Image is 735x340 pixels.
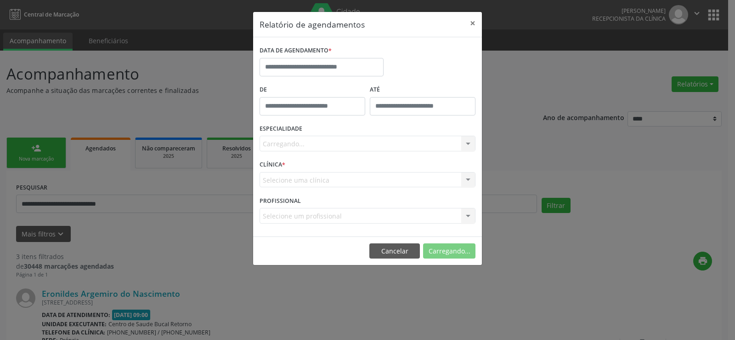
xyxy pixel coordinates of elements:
label: PROFISSIONAL [260,194,301,208]
button: Close [464,12,482,35]
label: De [260,83,365,97]
label: DATA DE AGENDAMENTO [260,44,332,58]
label: CLÍNICA [260,158,285,172]
button: Cancelar [369,243,420,259]
h5: Relatório de agendamentos [260,18,365,30]
button: Carregando... [423,243,475,259]
label: ESPECIALIDADE [260,122,302,136]
label: ATÉ [370,83,475,97]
